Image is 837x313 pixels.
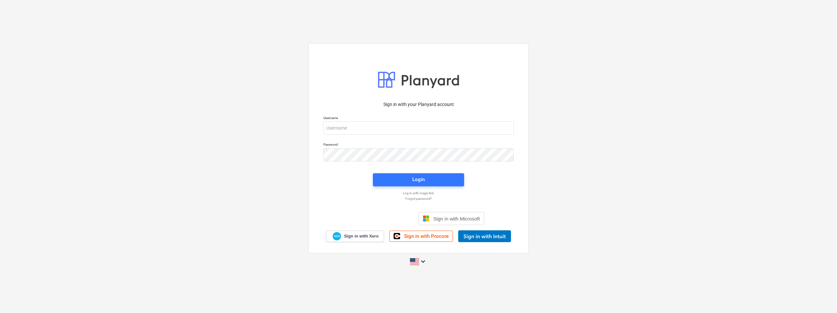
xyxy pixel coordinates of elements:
[389,231,453,242] a: Sign in with Procore
[404,233,449,239] span: Sign in with Procore
[373,173,464,186] button: Login
[326,231,384,242] a: Sign in with Xero
[423,215,429,222] img: Microsoft logo
[333,232,341,241] img: Xero logo
[804,282,837,313] iframe: Chat Widget
[320,191,517,195] a: Log in with magic link
[412,175,425,184] div: Login
[433,216,480,221] span: Sign in with Microsoft
[323,101,514,108] p: Sign in with your Planyard account
[320,197,517,201] a: Forgot password?
[323,116,514,121] p: Username
[350,211,417,226] iframe: Sign in with Google Button
[323,142,514,148] p: Password
[344,233,378,239] span: Sign in with Xero
[419,258,427,265] i: keyboard_arrow_down
[323,121,514,135] input: Username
